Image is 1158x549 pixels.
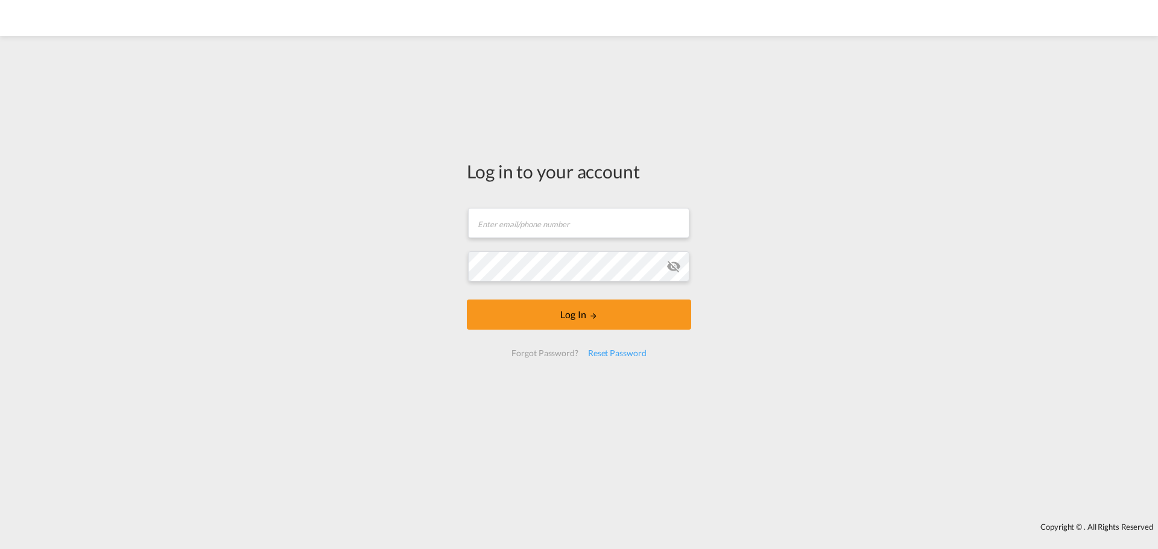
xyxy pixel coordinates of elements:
div: Log in to your account [467,158,691,184]
md-icon: icon-eye-off [666,259,681,274]
div: Reset Password [583,342,651,364]
button: LOGIN [467,300,691,330]
input: Enter email/phone number [468,208,689,238]
div: Forgot Password? [507,342,583,364]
